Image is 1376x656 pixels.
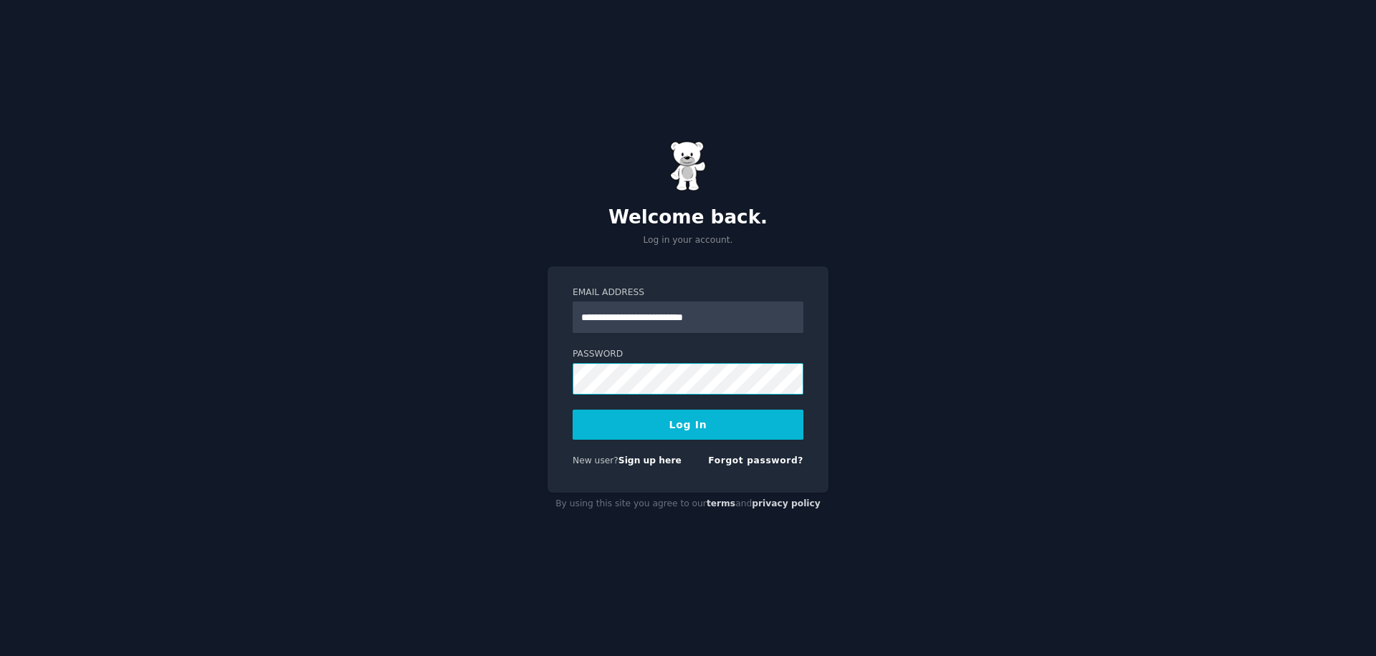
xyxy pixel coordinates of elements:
[707,498,735,508] a: terms
[573,455,618,466] span: New user?
[573,348,803,361] label: Password
[670,141,706,191] img: Gummy Bear
[548,493,828,516] div: By using this site you agree to our and
[752,498,821,508] a: privacy policy
[548,206,828,229] h2: Welcome back.
[708,455,803,466] a: Forgot password?
[548,234,828,247] p: Log in your account.
[573,286,803,299] label: Email Address
[618,455,682,466] a: Sign up here
[573,410,803,440] button: Log In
